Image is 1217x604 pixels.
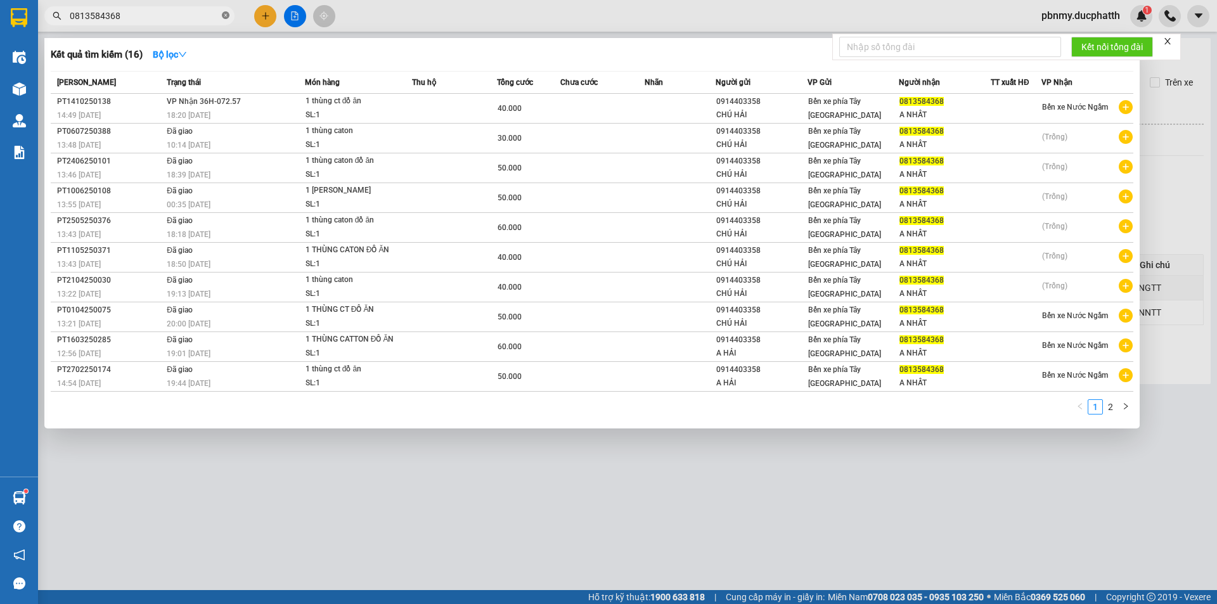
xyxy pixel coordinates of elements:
[1071,37,1153,57] button: Kết nối tổng đài
[306,303,401,317] div: 1 THÙNG CT ĐỒ ĂN
[1119,368,1133,382] span: plus-circle
[306,124,401,138] div: 1 thùng caton
[13,520,25,532] span: question-circle
[645,78,663,87] span: Nhãn
[57,214,163,228] div: PT2505250376
[899,216,944,225] span: 0813584368
[143,44,197,65] button: Bộ lọcdown
[899,335,944,344] span: 0813584368
[1119,279,1133,293] span: plus-circle
[167,230,210,239] span: 18:18 [DATE]
[1119,130,1133,144] span: plus-circle
[1163,37,1172,46] span: close
[716,317,807,330] div: CHÚ HẢI
[167,349,210,358] span: 19:01 [DATE]
[306,347,401,361] div: SL: 1
[167,127,193,136] span: Đã giao
[167,111,210,120] span: 18:20 [DATE]
[498,342,522,351] span: 60.000
[1088,399,1103,414] li: 1
[560,78,598,87] span: Chưa cước
[498,134,522,143] span: 30.000
[899,228,990,241] div: A NHẤT
[1104,400,1117,414] a: 2
[167,276,193,285] span: Đã giao
[57,333,163,347] div: PT1603250285
[167,335,193,344] span: Đã giao
[222,10,229,22] span: close-circle
[899,198,990,211] div: A NHẤT
[716,363,807,376] div: 0914403358
[412,78,436,87] span: Thu hộ
[57,349,101,358] span: 12:56 [DATE]
[306,184,401,198] div: 1 [PERSON_NAME]
[306,243,401,257] div: 1 THÙNG CATON ĐỒ ĂN
[899,287,990,300] div: A NHẤT
[57,260,101,269] span: 13:43 [DATE]
[13,491,26,504] img: warehouse-icon
[306,376,401,390] div: SL: 1
[57,379,101,388] span: 14:54 [DATE]
[57,244,163,257] div: PT1105250371
[306,108,401,122] div: SL: 1
[716,198,807,211] div: CHÚ HẢI
[57,95,163,108] div: PT1410250138
[1119,190,1133,203] span: plus-circle
[57,184,163,198] div: PT1006250108
[808,97,881,120] span: Bến xe phía Tây [GEOGRAPHIC_DATA]
[498,283,522,292] span: 40.000
[899,157,944,165] span: 0813584368
[167,200,210,209] span: 00:35 [DATE]
[57,78,116,87] span: [PERSON_NAME]
[57,363,163,376] div: PT2702250174
[51,48,143,61] h3: Kết quả tìm kiếm ( 16 )
[716,228,807,241] div: CHÚ HẢI
[167,246,193,255] span: Đã giao
[57,274,163,287] div: PT2104250030
[167,290,210,299] span: 19:13 [DATE]
[167,365,193,374] span: Đã giao
[57,290,101,299] span: 13:22 [DATE]
[24,489,28,493] sup: 1
[167,78,201,87] span: Trạng thái
[306,287,401,301] div: SL: 1
[899,186,944,195] span: 0813584368
[306,198,401,212] div: SL: 1
[222,11,229,19] span: close-circle
[899,168,990,181] div: A NHẤT
[899,138,990,151] div: A NHẤT
[899,127,944,136] span: 0813584368
[167,260,210,269] span: 18:50 [DATE]
[1041,78,1072,87] span: VP Nhận
[808,216,881,239] span: Bến xe phía Tây [GEOGRAPHIC_DATA]
[498,104,522,113] span: 40.000
[1042,103,1108,112] span: Bến xe Nước Ngầm
[498,253,522,262] span: 40.000
[57,141,101,150] span: 13:48 [DATE]
[808,127,881,150] span: Bến xe phía Tây [GEOGRAPHIC_DATA]
[1042,341,1108,350] span: Bến xe Nước Ngầm
[306,317,401,331] div: SL: 1
[899,365,944,374] span: 0813584368
[11,8,27,27] img: logo-vxr
[1122,402,1130,410] span: right
[716,347,807,360] div: A HẢI
[167,379,210,388] span: 19:44 [DATE]
[167,216,193,225] span: Đã giao
[57,319,101,328] span: 13:21 [DATE]
[13,146,26,159] img: solution-icon
[1042,281,1067,290] span: (Trống)
[1119,338,1133,352] span: plus-circle
[716,214,807,228] div: 0914403358
[808,78,832,87] span: VP Gửi
[306,228,401,241] div: SL: 1
[1042,311,1108,320] span: Bến xe Nước Ngầm
[899,108,990,122] div: A NHẤT
[899,305,944,314] span: 0813584368
[167,186,193,195] span: Đã giao
[808,365,881,388] span: Bến xe phía Tây [GEOGRAPHIC_DATA]
[306,333,401,347] div: 1 THÙNG CATTON ĐỒ ĂN
[1042,371,1108,380] span: Bến xe Nước Ngầm
[306,257,401,271] div: SL: 1
[57,304,163,317] div: PT0104250075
